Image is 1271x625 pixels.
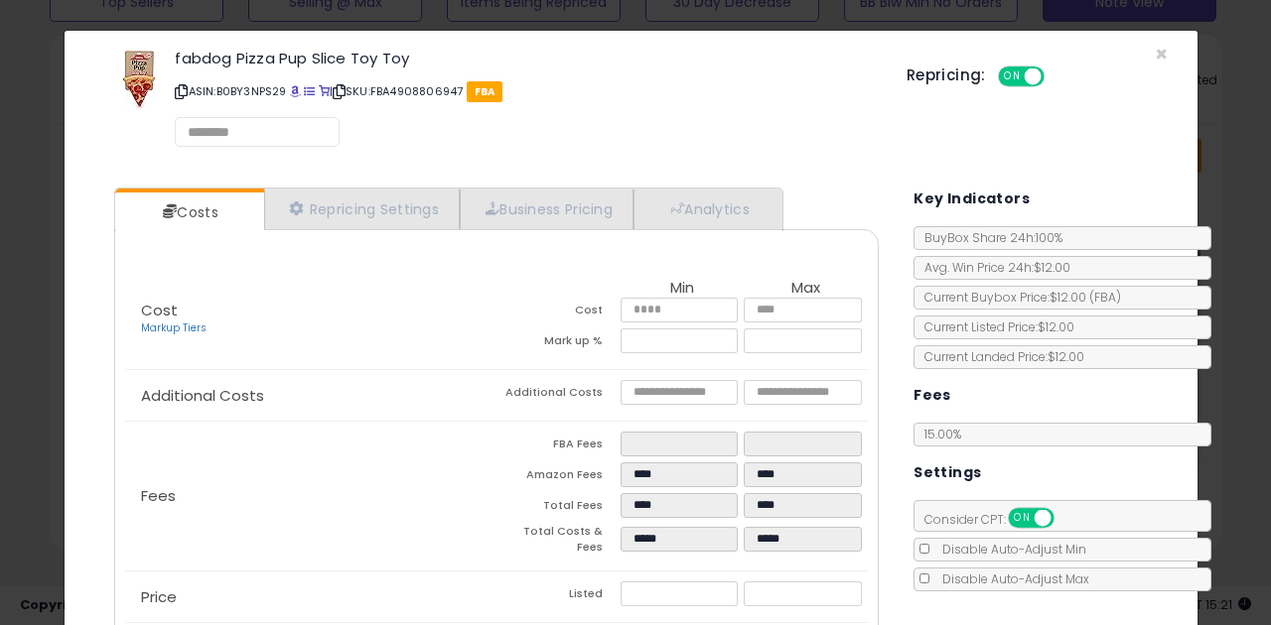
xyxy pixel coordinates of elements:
[264,188,461,229] a: Repricing Settings
[125,488,496,504] p: Fees
[467,81,503,102] span: FBA
[915,348,1084,365] span: Current Landed Price: $12.00
[914,460,981,485] h5: Settings
[125,388,496,404] p: Additional Costs
[460,188,634,229] a: Business Pricing
[175,51,876,65] h3: fabdog Pizza Pup Slice Toy Toy
[496,380,621,411] td: Additional Costs
[932,570,1089,587] span: Disable Auto-Adjust Max
[175,75,876,107] p: ASIN: B0BY3NPS29 | SKU: FBA4908806947
[634,188,780,229] a: Analytics
[907,67,986,83] h5: Repricing:
[914,187,1030,211] h5: Key Indicators
[496,524,621,561] td: Total Costs & Fees
[914,383,951,408] h5: Fees
[915,318,1074,335] span: Current Listed Price: $12.00
[141,320,207,335] a: Markup Tiers
[109,51,169,110] img: 41xOWkKF6LL._SL60_.jpg
[115,192,262,232] a: Costs
[744,280,868,298] th: Max
[125,589,496,605] p: Price
[915,229,1062,246] span: BuyBox Share 24h: 100%
[1041,68,1072,85] span: OFF
[496,581,621,612] td: Listed
[319,83,330,99] a: Your listing only
[496,462,621,493] td: Amazon Fees
[125,303,496,336] p: Cost
[496,298,621,328] td: Cost
[915,259,1070,276] span: Avg. Win Price 24h: $12.00
[496,328,621,359] td: Mark up %
[1000,68,1025,85] span: ON
[1010,510,1035,527] span: ON
[924,426,961,442] span: 15.00 %
[496,493,621,524] td: Total Fees
[621,280,745,298] th: Min
[915,511,1080,528] span: Consider CPT:
[1155,40,1168,68] span: ×
[1089,289,1121,306] span: ( FBA )
[932,541,1086,558] span: Disable Auto-Adjust Min
[915,289,1121,306] span: Current Buybox Price:
[304,83,315,99] a: All offer listings
[1052,510,1083,527] span: OFF
[496,432,621,462] td: FBA Fees
[1050,289,1121,306] span: $12.00
[290,83,301,99] a: BuyBox page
